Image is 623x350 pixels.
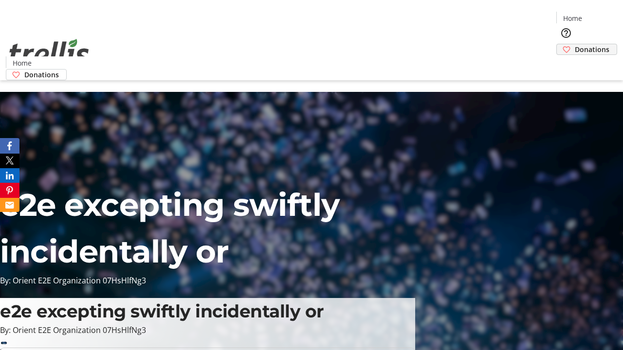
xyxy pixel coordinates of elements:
[6,58,37,68] a: Home
[563,13,582,23] span: Home
[6,28,92,77] img: Orient E2E Organization 07HsHlfNg3's Logo
[556,44,617,55] a: Donations
[6,69,67,80] a: Donations
[557,13,588,23] a: Home
[24,70,59,80] span: Donations
[13,58,32,68] span: Home
[556,23,576,43] button: Help
[556,55,576,74] button: Cart
[575,44,609,54] span: Donations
